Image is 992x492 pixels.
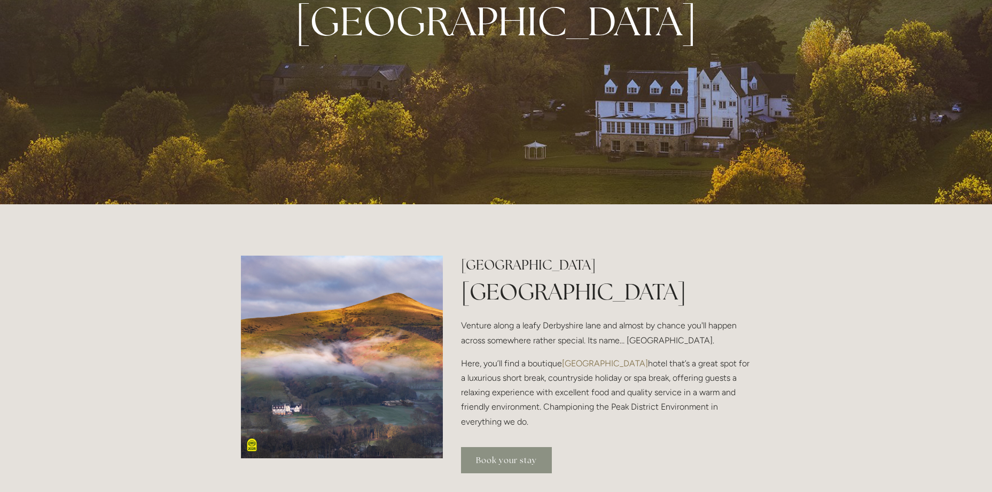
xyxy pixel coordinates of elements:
[461,318,751,347] p: Venture along a leafy Derbyshire lane and almost by chance you'll happen across somewhere rather ...
[461,256,751,274] h2: [GEOGRAPHIC_DATA]
[461,447,552,473] a: Book your stay
[562,358,648,368] a: [GEOGRAPHIC_DATA]
[461,356,751,429] p: Here, you’ll find a boutique hotel that’s a great spot for a luxurious short break, countryside h...
[461,276,751,307] h1: [GEOGRAPHIC_DATA]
